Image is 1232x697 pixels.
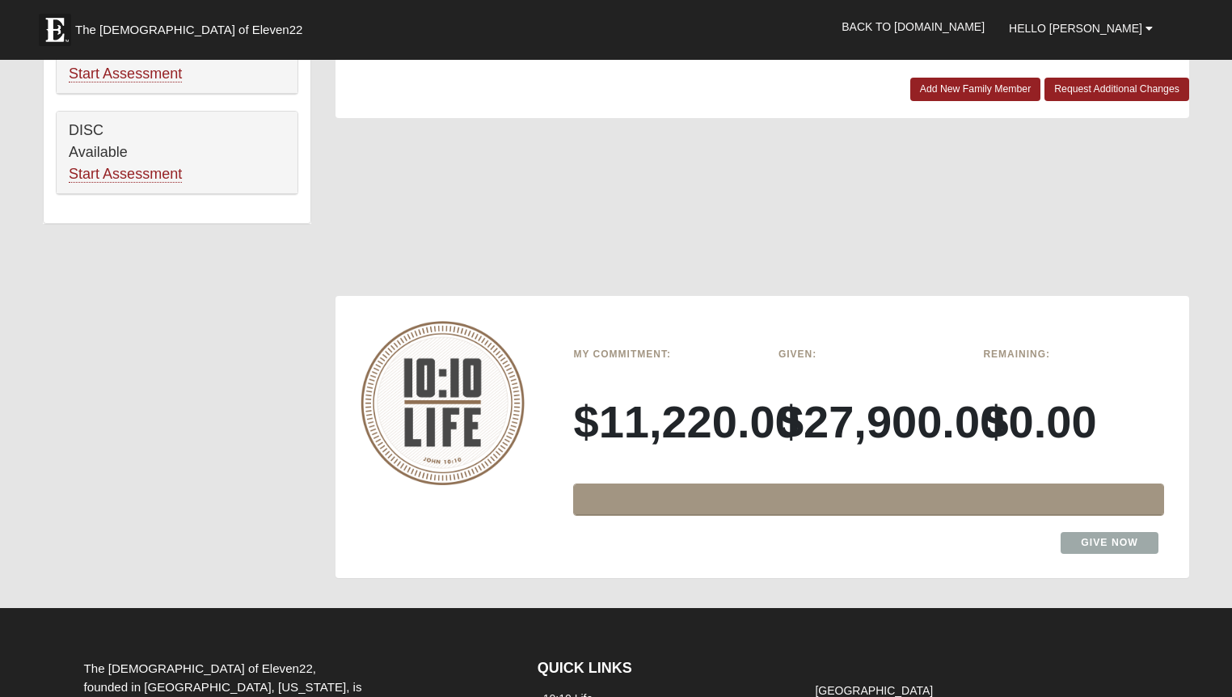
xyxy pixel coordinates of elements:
[69,65,182,82] a: Start Assessment
[1009,22,1142,35] span: Hello [PERSON_NAME]
[361,321,525,485] img: 10-10-Life-logo-round-no-scripture.png
[910,78,1041,101] a: Add New Family Member
[829,6,997,47] a: Back to [DOMAIN_NAME]
[983,348,1163,360] h6: Remaining:
[997,8,1165,49] a: Hello [PERSON_NAME]
[75,22,302,38] span: The [DEMOGRAPHIC_DATA] of Eleven22
[983,395,1163,449] h3: $0.00
[573,348,753,360] h6: My Commitment:
[538,660,786,678] h4: QUICK LINKS
[1061,532,1158,554] a: Give Now
[1044,78,1189,101] a: Request Additional Changes
[69,166,182,183] a: Start Assessment
[778,395,959,449] h3: $27,900.00
[31,6,354,46] a: The [DEMOGRAPHIC_DATA] of Eleven22
[57,112,297,194] div: DISC Available
[815,684,933,697] a: [GEOGRAPHIC_DATA]
[39,14,71,46] img: Eleven22 logo
[778,348,959,360] h6: Given:
[573,395,753,449] h3: $11,220.00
